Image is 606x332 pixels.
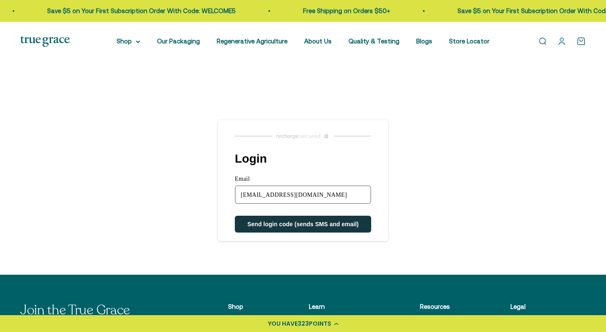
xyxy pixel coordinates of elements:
a: Recharge Subscriptions website [218,130,388,142]
span: Send login code (sends SMS and email) [247,221,359,228]
span: POINTS [309,319,331,328]
span: YOU HAVE [268,319,298,328]
a: Free Shipping on Orders $50+ [303,7,390,14]
a: Quality & Testing [348,37,399,45]
button: Send login code (sends SMS and email) [235,216,371,233]
a: Regenerative Agriculture [217,37,287,45]
a: About Us [304,37,332,45]
p: Learn [309,302,380,312]
p: Legal [510,302,569,312]
a: Blogs [416,37,432,45]
h1: Login [235,152,388,166]
span: 323 [298,319,309,328]
summary: Shop [117,36,140,46]
label: Email [235,176,371,185]
a: Our Packaging [157,37,200,45]
p: Save $5 on Your First Subscription Order With Code: WELCOME5 [47,6,236,16]
a: Store Locator [449,37,489,45]
p: Shop [228,302,268,312]
p: Resources [420,302,470,312]
input: Email [235,185,371,204]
